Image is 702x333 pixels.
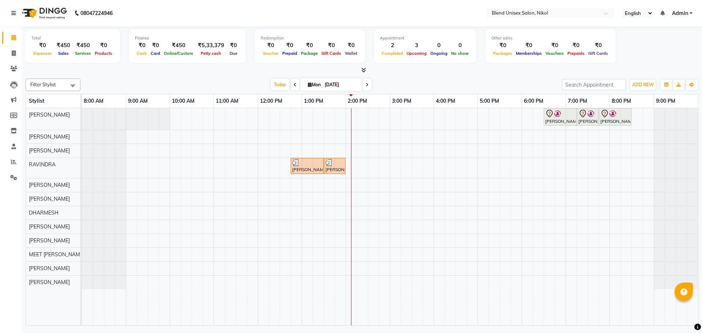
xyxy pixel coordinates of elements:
[390,96,413,106] a: 3:00 PM
[514,41,544,50] div: ₹0
[280,41,299,50] div: ₹0
[29,111,70,118] span: [PERSON_NAME]
[82,96,105,106] a: 8:00 AM
[429,41,449,50] div: 0
[302,96,325,106] a: 1:00 PM
[162,51,195,56] span: Online/Custom
[491,41,514,50] div: ₹0
[73,51,93,56] span: Services
[29,237,70,244] span: [PERSON_NAME]
[522,96,545,106] a: 6:00 PM
[478,96,501,106] a: 5:00 PM
[214,96,240,106] a: 11:00 AM
[30,82,56,87] span: Filter Stylist
[29,209,58,216] span: DHARMESH
[322,79,359,90] input: 2025-09-01
[19,3,69,23] img: logo
[449,41,471,50] div: 0
[149,51,162,56] span: Card
[73,41,93,50] div: ₹450
[29,251,84,258] span: MEET [PERSON_NAME]
[654,96,677,106] a: 9:00 PM
[261,51,280,56] span: Voucher
[306,82,322,87] span: Mon
[380,51,405,56] span: Completed
[56,51,71,56] span: Sales
[29,279,70,285] span: [PERSON_NAME]
[29,182,70,188] span: [PERSON_NAME]
[320,41,343,50] div: ₹0
[135,41,149,50] div: ₹0
[325,159,345,173] div: [PERSON_NAME], TK02, 01:30 PM-02:00 PM, [PERSON_NAME]
[380,41,405,50] div: 2
[299,41,320,50] div: ₹0
[586,41,610,50] div: ₹0
[280,51,299,56] span: Prepaid
[29,265,70,272] span: [PERSON_NAME]
[31,41,54,50] div: ₹0
[299,51,320,56] span: Package
[291,159,323,173] div: [PERSON_NAME], TK02, 12:45 PM-01:30 PM, Hair Cut [DEMOGRAPHIC_DATA]
[135,51,149,56] span: Cash
[29,161,56,168] span: RAVINDRA
[544,109,576,125] div: [PERSON_NAME], TK01, 06:30 PM-07:15 PM, Hair Cut [DEMOGRAPHIC_DATA]
[135,35,240,41] div: Finance
[544,51,566,56] span: Vouchers
[29,223,70,230] span: [PERSON_NAME]
[199,51,223,56] span: Petty cash
[672,10,688,17] span: Admin
[434,96,457,106] a: 4:00 PM
[54,41,73,50] div: ₹450
[31,51,54,56] span: Expenses
[405,51,429,56] span: Upcoming
[346,96,369,106] a: 2:00 PM
[170,96,196,106] a: 10:00 AM
[586,51,610,56] span: Gift Cards
[149,41,162,50] div: ₹0
[578,109,598,125] div: [PERSON_NAME], TK01, 07:15 PM-07:45 PM, [PERSON_NAME]
[632,82,654,87] span: ADD NEW
[566,96,589,106] a: 7:00 PM
[320,51,343,56] span: Gift Cards
[195,41,227,50] div: ₹5,33,379
[271,79,289,90] span: Today
[491,51,514,56] span: Packages
[29,98,44,104] span: Stylist
[380,35,471,41] div: Appointment
[93,51,114,56] span: Products
[343,41,359,50] div: ₹0
[93,41,114,50] div: ₹0
[29,133,70,140] span: [PERSON_NAME]
[80,3,113,23] b: 08047224946
[429,51,449,56] span: Ongoing
[405,41,429,50] div: 3
[31,35,114,41] div: Total
[600,109,631,125] div: [PERSON_NAME], TK01, 07:45 PM-08:30 PM, [PERSON_NAME] Colour
[610,96,633,106] a: 8:00 PM
[29,196,70,202] span: [PERSON_NAME]
[126,96,150,106] a: 9:00 AM
[491,35,610,41] div: Other sales
[29,147,70,154] span: [PERSON_NAME]
[449,51,471,56] span: No show
[544,41,566,50] div: ₹0
[258,96,284,106] a: 12:00 PM
[514,51,544,56] span: Memberships
[227,41,240,50] div: ₹0
[630,80,656,90] button: ADD NEW
[562,79,626,90] input: Search Appointment
[566,41,586,50] div: ₹0
[261,41,280,50] div: ₹0
[261,35,359,41] div: Redemption
[566,51,586,56] span: Prepaids
[228,51,239,56] span: Due
[162,41,195,50] div: ₹450
[343,51,359,56] span: Wallet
